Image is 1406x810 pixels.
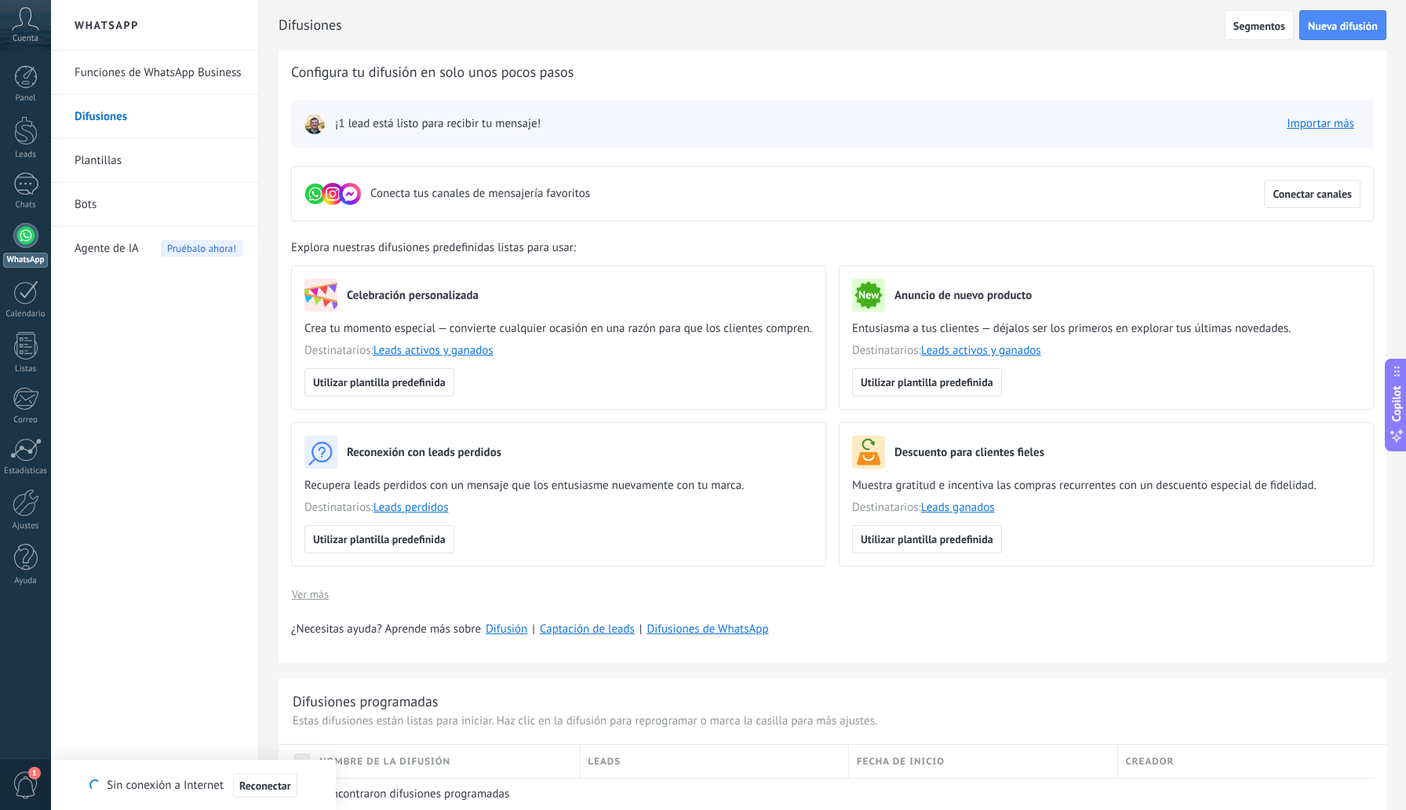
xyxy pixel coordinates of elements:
h3: Anuncio de nuevo producto [894,288,1032,303]
span: Ver más [292,589,329,600]
a: Leads perdidos [373,500,449,515]
button: Utilizar plantilla predefinida [852,525,1002,553]
span: Configura tu difusión en solo unos pocos pasos [291,63,574,82]
span: Reconectar [239,780,291,791]
span: Creador [1126,754,1175,769]
span: Utilizar plantilla predefinida [313,534,446,545]
button: Nueva difusión [1299,10,1386,40]
div: Ayuda [3,576,49,586]
a: Funciones de WhatsApp Business [75,51,242,95]
span: Muestra gratitud e incentiva las compras recurrentes con un descuento especial de fidelidad. [852,478,1360,494]
span: Fecha de inicio [857,754,945,769]
span: Utilizar plantilla predefinida [861,534,993,545]
button: Segmentos [1225,10,1294,40]
div: Calendario [3,309,49,319]
span: ¡1 lead está listo para recibir tu mensaje! [335,116,541,132]
button: Ver más [291,582,330,606]
p: No se encontraron difusiones programadas [294,786,1364,801]
div: WhatsApp [3,253,48,268]
li: Agente de IA [51,227,258,270]
span: Destinatarios: [852,343,1360,359]
div: Correo [3,415,49,425]
img: leadIcon [304,113,326,135]
p: Estas difusiones están listas para iniciar. Haz clic en la difusión para reprogramar o marca la c... [293,713,1372,728]
span: Destinatarios: [304,343,813,359]
span: ¿Necesitas ayuda? Aprende más sobre [291,622,481,637]
button: Reconectar [233,773,297,798]
div: Listas [3,364,49,374]
div: Ajustes [3,521,49,531]
span: Segmentos [1233,20,1285,31]
span: Crea tu momento especial — convierte cualquier ocasión en una razón para que los clientes compren. [304,321,813,337]
span: 1 [28,767,41,779]
button: Conectar canales [1264,180,1360,208]
div: Panel [3,93,49,104]
h3: Reconexión con leads perdidos [347,445,501,460]
span: Destinatarios: [852,500,1360,516]
a: Plantillas [75,139,242,183]
button: Utilizar plantilla predefinida [304,368,454,396]
div: Difusiones programadas [293,692,438,710]
div: Leads [3,150,49,160]
h2: Difusiones [279,9,1225,41]
a: Importar más [1287,116,1354,131]
div: | | [291,622,1374,637]
li: Difusiones [51,95,258,139]
span: Utilizar plantilla predefinida [313,377,446,388]
a: Bots [75,183,242,227]
a: Agente de IAPruébalo ahora! [75,227,242,271]
span: Entusiasma a tus clientes — déjalos ser los primeros en explorar tus últimas novedades. [852,321,1360,337]
a: Difusiones de WhatsApp [647,622,768,637]
li: Funciones de WhatsApp Business [51,51,258,95]
span: Utilizar plantilla predefinida [861,377,993,388]
span: Nueva difusión [1308,20,1378,31]
span: Nombre de la difusión [319,754,450,769]
a: Difusiones [75,95,242,139]
span: Agente de IA [75,227,139,271]
div: Chats [3,200,49,210]
span: Copilot [1389,386,1404,422]
span: Recupera leads perdidos con un mensaje que los entusiasme nuevamente con tu marca. [304,478,813,494]
div: Sin conexión a Internet [89,772,297,798]
span: Destinatarios: [304,500,813,516]
button: Importar más [1280,112,1361,136]
h3: Celebración personalizada [347,288,479,303]
li: Bots [51,183,258,227]
span: Cuenta [13,34,38,44]
span: Explora nuestras difusiones predefinidas listas para usar: [291,240,576,256]
button: Utilizar plantilla predefinida [852,368,1002,396]
span: Conectar canales [1273,188,1352,199]
a: Difusión [486,622,527,637]
h3: Descuento para clientes fieles [894,445,1044,460]
li: Plantillas [51,139,258,183]
span: Pruébalo ahora! [161,240,242,257]
a: Leads activos y ganados [921,343,1041,358]
button: Utilizar plantilla predefinida [304,525,454,553]
a: Captación de leads [540,622,635,637]
a: Leads ganados [921,500,995,515]
div: Estadísticas [3,466,49,476]
span: Leads [588,754,621,769]
span: Conecta tus canales de mensajería favoritos [370,186,590,202]
a: Leads activos y ganados [373,343,494,358]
